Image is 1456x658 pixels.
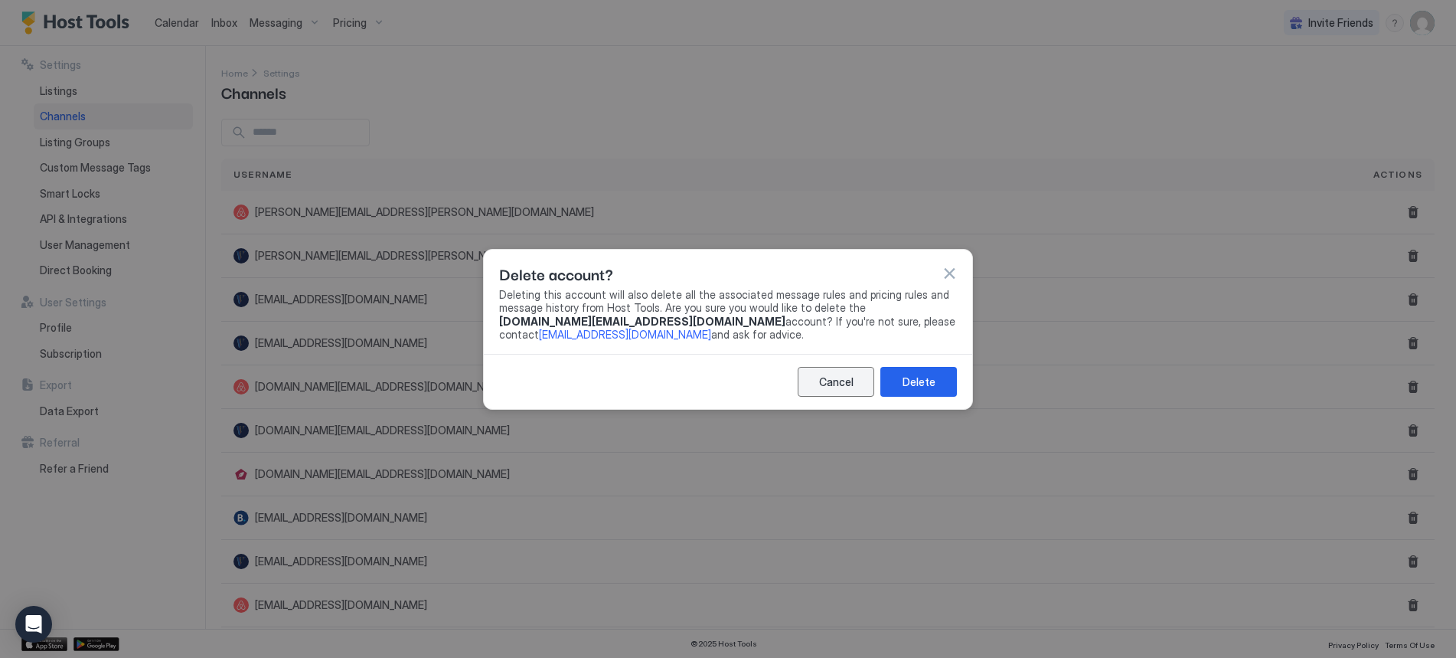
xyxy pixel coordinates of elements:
[880,367,957,397] button: Delete
[819,374,854,390] div: Cancel
[903,374,935,390] div: Delete
[539,328,711,341] a: [EMAIL_ADDRESS][DOMAIN_NAME]
[499,262,613,285] span: Delete account?
[499,288,957,342] span: Deleting this account will also delete all the associated message rules and pricing rules and mes...
[798,367,874,397] button: Cancel
[15,606,52,643] div: Open Intercom Messenger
